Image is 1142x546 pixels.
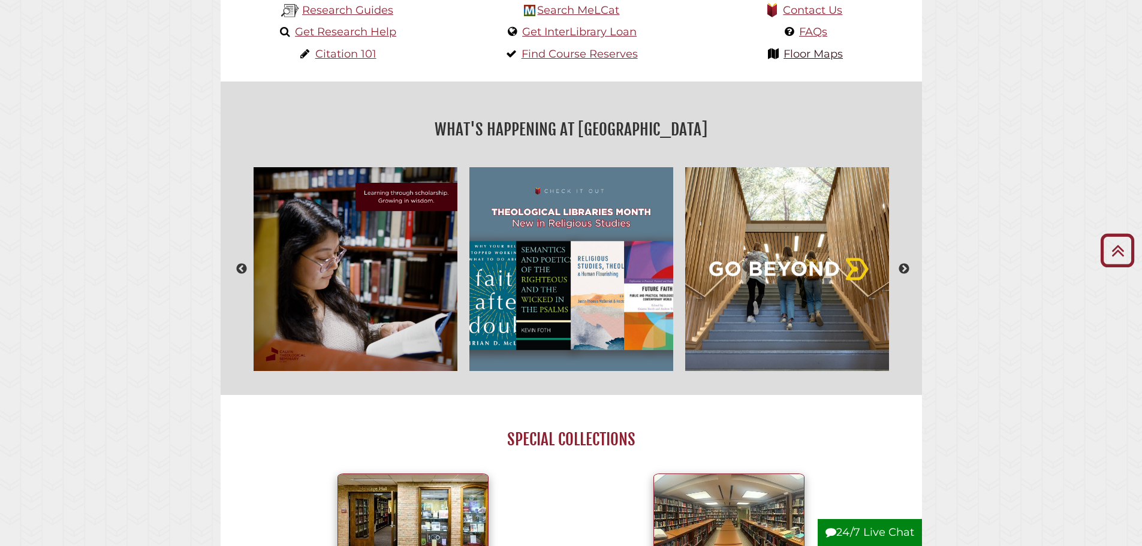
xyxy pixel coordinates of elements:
[230,116,913,143] h2: What's Happening at [GEOGRAPHIC_DATA]
[783,4,842,17] a: Contact Us
[281,2,299,20] img: Hekman Library Logo
[295,25,396,38] a: Get Research Help
[236,263,248,275] button: Previous
[522,47,638,61] a: Find Course Reserves
[1096,240,1139,260] a: Back to Top
[784,47,843,61] a: Floor Maps
[463,161,679,377] img: Selection of new titles in theology book covers to celebrate Theological Libraries Month
[302,4,393,17] a: Research Guides
[537,4,619,17] a: Search MeLCat
[315,47,376,61] a: Citation 101
[898,263,910,275] button: Next
[248,161,463,377] img: Learning through scholarship, growing in wisdom.
[255,429,888,450] h2: Special Collections
[522,25,637,38] a: Get InterLibrary Loan
[679,161,895,377] img: Go Beyond
[524,5,535,16] img: Hekman Library Logo
[799,25,827,38] a: FAQs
